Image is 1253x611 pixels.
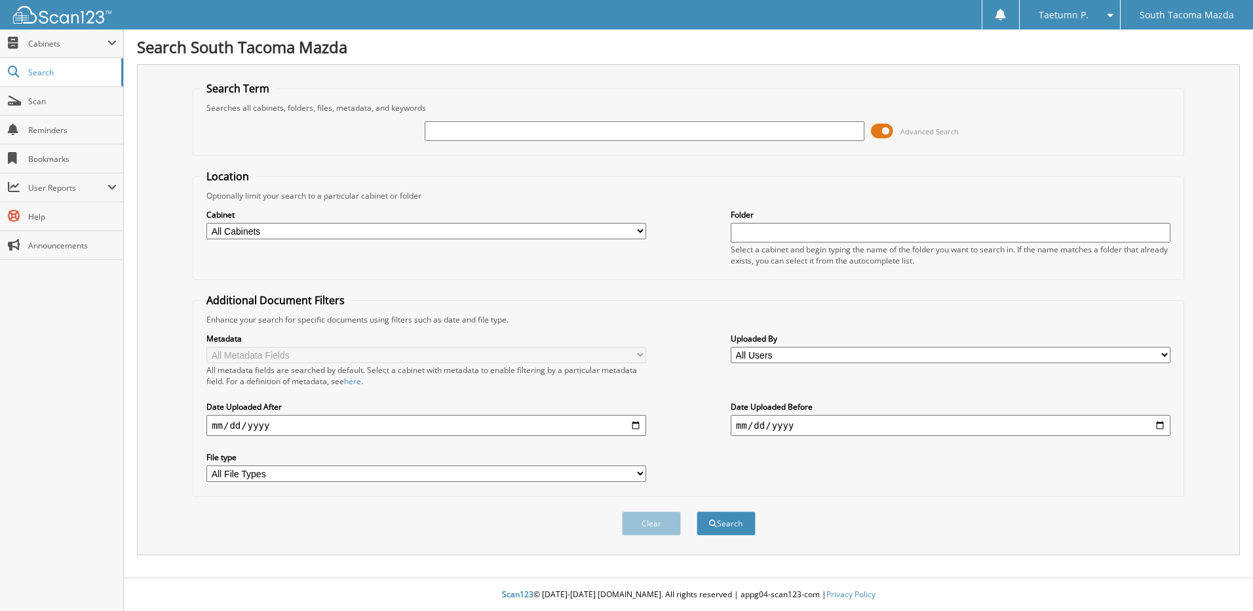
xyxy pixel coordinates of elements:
legend: Additional Document Filters [200,293,351,307]
span: Search [28,67,115,78]
div: Optionally limit your search to a particular cabinet or folder [200,190,1177,201]
span: User Reports [28,182,107,193]
span: Scan [28,96,117,107]
div: Searches all cabinets, folders, files, metadata, and keywords [200,102,1177,113]
input: start [206,415,646,436]
legend: Location [200,169,256,184]
span: Announcements [28,240,117,251]
h1: Search South Tacoma Mazda [137,36,1240,58]
span: Scan123 [502,589,533,600]
label: Folder [731,209,1170,220]
input: end [731,415,1170,436]
a: here [344,376,361,387]
span: Help [28,211,117,222]
span: Reminders [28,125,117,136]
button: Clear [622,511,681,536]
span: Cabinets [28,38,107,49]
a: Privacy Policy [826,589,876,600]
div: All metadata fields are searched by default. Select a cabinet with metadata to enable filtering b... [206,365,646,387]
label: Uploaded By [731,333,1170,344]
span: Taetumn P. [1039,11,1089,19]
label: File type [206,452,646,463]
button: Search [697,511,756,536]
label: Date Uploaded After [206,401,646,412]
div: Select a cabinet and begin typing the name of the folder you want to search in. If the name match... [731,244,1170,266]
img: scan123-logo-white.svg [13,6,111,24]
div: Enhance your search for specific documents using filters such as date and file type. [200,314,1177,325]
span: Advanced Search [900,127,959,136]
label: Metadata [206,333,646,344]
span: South Tacoma Mazda [1140,11,1234,19]
label: Cabinet [206,209,646,220]
legend: Search Term [200,81,276,96]
span: Bookmarks [28,153,117,165]
div: © [DATE]-[DATE] [DOMAIN_NAME]. All rights reserved | appg04-scan123-com | [124,579,1253,611]
label: Date Uploaded Before [731,401,1170,412]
